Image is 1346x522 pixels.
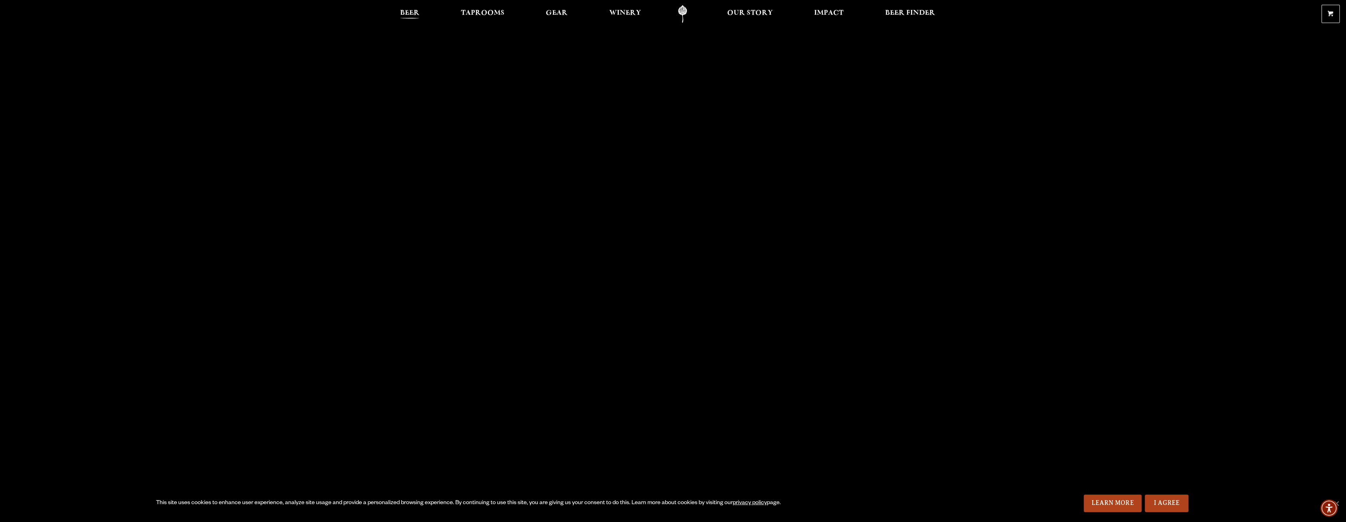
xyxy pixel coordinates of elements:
[461,10,505,16] span: Taprooms
[809,5,849,23] a: Impact
[668,5,697,23] a: Odell Home
[722,5,778,23] a: Our Story
[156,499,940,507] div: This site uses cookies to enhance user experience, analyze site usage and provide a personalized ...
[814,10,843,16] span: Impact
[733,500,767,507] a: privacy policy
[546,10,568,16] span: Gear
[727,10,773,16] span: Our Story
[1084,495,1142,512] a: Learn More
[395,5,425,23] a: Beer
[609,10,641,16] span: Winery
[541,5,573,23] a: Gear
[1145,495,1188,512] a: I Agree
[456,5,510,23] a: Taprooms
[400,10,420,16] span: Beer
[604,5,646,23] a: Winery
[1320,499,1338,517] div: Accessibility Menu
[885,10,935,16] span: Beer Finder
[880,5,940,23] a: Beer Finder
